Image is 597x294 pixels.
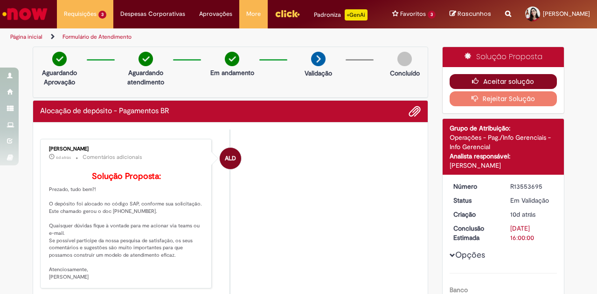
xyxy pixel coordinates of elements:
[510,182,554,191] div: R13553695
[450,91,557,106] button: Rejeitar Solução
[390,68,420,78] p: Concluído
[225,52,239,66] img: check-circle-green.png
[64,9,97,19] span: Requisições
[62,33,132,41] a: Formulário de Atendimento
[446,210,504,219] dt: Criação
[83,153,142,161] small: Comentários adicionais
[305,68,332,78] p: Validação
[311,52,326,66] img: arrow-next.png
[10,33,42,41] a: Página inicial
[37,68,82,87] p: Aguardando Aprovação
[225,147,236,170] span: ALD
[450,123,557,133] div: Grupo de Atribuição:
[49,146,204,152] div: [PERSON_NAME]
[510,210,535,219] span: 10d atrás
[246,9,261,19] span: More
[450,286,468,294] b: Banco
[345,9,368,21] p: +GenAi
[120,9,185,19] span: Despesas Corporativas
[450,161,557,170] div: [PERSON_NAME]
[450,133,557,151] div: Operações - Pag./Info Gerenciais - Info Gerencial
[443,47,564,67] div: Solução Proposta
[56,155,71,160] time: 25/09/2025 15:19:10
[210,68,254,77] p: Em andamento
[458,9,491,18] span: Rascunhos
[510,196,554,205] div: Em Validação
[123,68,168,87] p: Aguardando atendimento
[510,224,554,242] div: [DATE] 16:00:00
[446,224,504,242] dt: Conclusão Estimada
[40,107,169,116] h2: Alocação de depósito - Pagamentos BR Histórico de tíquete
[1,5,49,23] img: ServiceNow
[446,182,504,191] dt: Número
[510,210,554,219] div: 22/09/2025 08:52:14
[450,10,491,19] a: Rascunhos
[543,10,590,18] span: [PERSON_NAME]
[275,7,300,21] img: click_logo_yellow_360x200.png
[446,196,504,205] dt: Status
[400,9,426,19] span: Favoritos
[450,151,557,161] div: Analista responsável:
[92,171,161,182] b: Solução Proposta:
[428,11,436,19] span: 3
[56,155,71,160] span: 6d atrás
[49,172,204,281] p: Prezado, tudo bem?! O depósito foi alocado no código SAP, conforme sua solicitação. Este chamado ...
[397,52,412,66] img: img-circle-grey.png
[510,210,535,219] time: 22/09/2025 08:52:14
[409,105,421,117] button: Adicionar anexos
[220,148,241,169] div: Andressa Luiza Da Silva
[7,28,391,46] ul: Trilhas de página
[52,52,67,66] img: check-circle-green.png
[450,74,557,89] button: Aceitar solução
[314,9,368,21] div: Padroniza
[139,52,153,66] img: check-circle-green.png
[98,11,106,19] span: 3
[199,9,232,19] span: Aprovações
